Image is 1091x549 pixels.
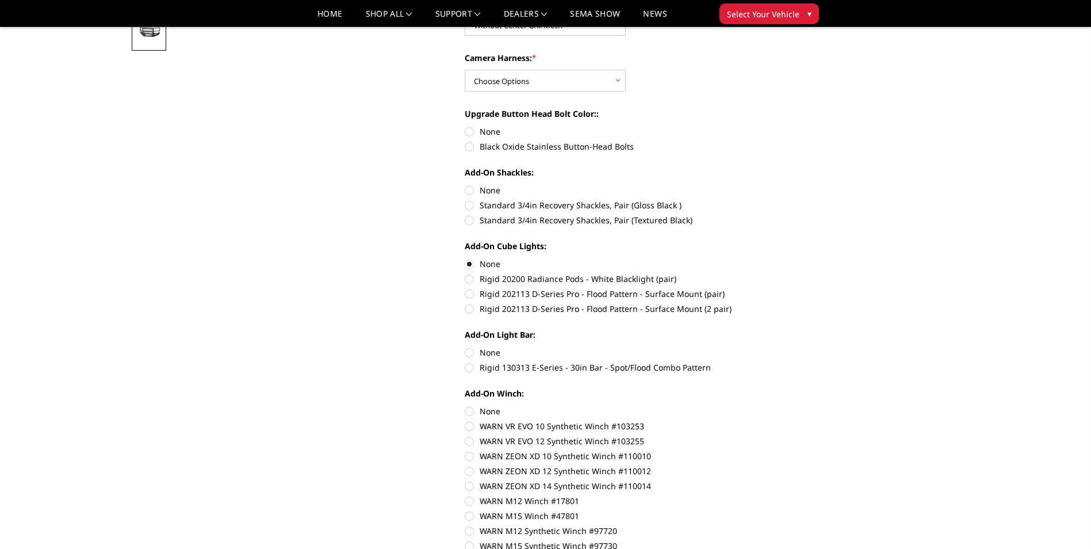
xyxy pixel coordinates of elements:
[719,3,819,24] button: Select Your Vehicle
[727,8,799,20] span: Select Your Vehicle
[465,303,782,315] label: Rigid 202113 D-Series Pro - Flood Pattern - Surface Mount (2 pair)
[465,214,782,226] label: Standard 3/4in Recovery Shackles, Pair (Textured Black)
[465,480,782,492] label: WARN ZEON XD 14 Synthetic Winch #110014
[465,240,782,252] label: Add-On Cube Lights:
[465,450,782,462] label: WARN ZEON XD 10 Synthetic Winch #110010
[465,184,782,196] label: None
[465,495,782,507] label: WARN M12 Winch #17801
[465,288,782,300] label: Rigid 202113 D-Series Pro - Flood Pattern - Surface Mount (pair)
[504,10,548,26] a: Dealers
[465,199,782,211] label: Standard 3/4in Recovery Shackles, Pair (Gloss Black )
[465,329,782,341] label: Add-On Light Bar:
[465,405,782,417] label: None
[465,125,782,138] label: None
[465,510,782,522] label: WARN M15 Winch #47801
[465,361,782,373] label: Rigid 130313 E-Series - 30in Bar - Spot/Flood Combo Pattern
[465,273,782,285] label: Rigid 20200 Radiance Pods - White Blacklight (pair)
[570,10,620,26] a: SEMA Show
[366,10,412,26] a: shop all
[135,25,163,39] img: 2023-2025 Ford F450-550-A2 Series-Extreme Front Bumper (winch mount)
[465,387,782,399] label: Add-On Winch:
[465,108,782,120] label: Upgrade Button Head Bolt Color::
[465,346,782,359] label: None
[465,465,782,477] label: WARN ZEON XD 12 Synthetic Winch #110012
[465,140,782,152] label: Black Oxide Stainless Button-Head Bolts
[465,525,782,537] label: WARN M12 Synthetic Winch #97720
[317,10,342,26] a: Home
[465,435,782,447] label: WARN VR EVO 12 Synthetic Winch #103255
[465,420,782,432] label: WARN VR EVO 10 Synthetic Winch #103253
[465,258,782,270] label: None
[465,166,782,178] label: Add-On Shackles:
[435,10,481,26] a: Support
[807,7,811,20] span: ▾
[643,10,667,26] a: News
[465,52,782,64] label: Camera Harness:
[1033,494,1091,549] iframe: Chat Widget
